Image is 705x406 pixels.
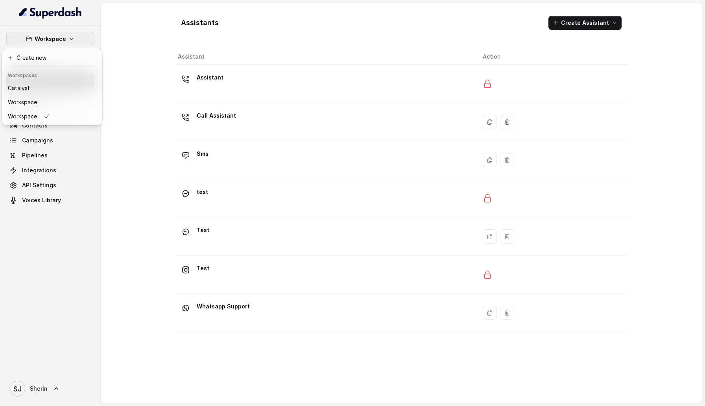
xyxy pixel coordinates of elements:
[3,68,101,81] header: Workspaces
[8,83,30,93] p: Catalyst
[35,34,66,44] p: Workspace
[6,32,94,46] button: Workspace
[3,51,101,65] button: Create new
[8,112,37,121] p: Workspace
[8,98,37,107] p: Workspace
[2,49,102,125] div: Workspace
